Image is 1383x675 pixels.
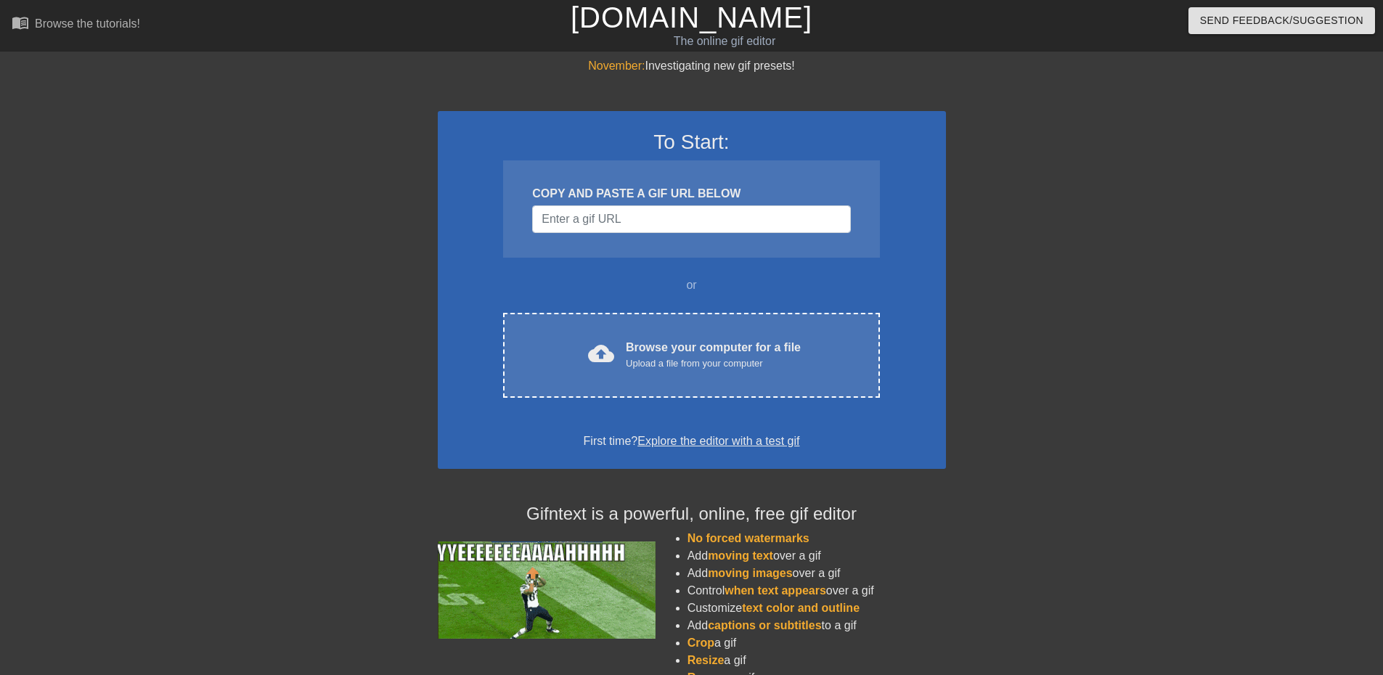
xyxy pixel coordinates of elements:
[688,547,946,565] li: Add over a gif
[688,582,946,600] li: Control over a gif
[588,60,645,72] span: November:
[588,340,614,367] span: cloud_upload
[1188,7,1375,34] button: Send Feedback/Suggestion
[468,33,981,50] div: The online gif editor
[12,14,140,36] a: Browse the tutorials!
[457,433,927,450] div: First time?
[532,205,850,233] input: Username
[457,130,927,155] h3: To Start:
[688,634,946,652] li: a gif
[742,602,860,614] span: text color and outline
[688,652,946,669] li: a gif
[532,185,850,202] div: COPY AND PASTE A GIF URL BELOW
[708,619,821,631] span: captions or subtitles
[725,584,826,597] span: when text appears
[438,541,656,639] img: football_small.gif
[688,565,946,582] li: Add over a gif
[626,339,801,371] div: Browse your computer for a file
[476,277,908,294] div: or
[438,504,946,525] h4: Gifntext is a powerful, online, free gif editor
[571,1,812,33] a: [DOMAIN_NAME]
[1200,12,1363,30] span: Send Feedback/Suggestion
[637,435,799,447] a: Explore the editor with a test gif
[35,17,140,30] div: Browse the tutorials!
[626,356,801,371] div: Upload a file from your computer
[438,57,946,75] div: Investigating new gif presets!
[688,617,946,634] li: Add to a gif
[688,532,809,544] span: No forced watermarks
[12,14,29,31] span: menu_book
[688,600,946,617] li: Customize
[688,637,714,649] span: Crop
[708,567,792,579] span: moving images
[708,549,773,562] span: moving text
[688,654,725,666] span: Resize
